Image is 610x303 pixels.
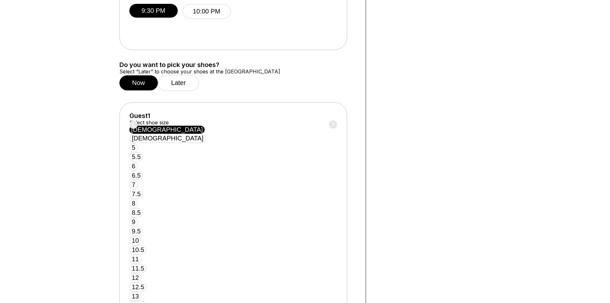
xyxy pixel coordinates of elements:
[129,119,169,126] label: Select shoe size
[129,273,142,282] button: 12
[129,152,143,162] button: 5.5
[129,180,138,189] button: 7
[129,292,142,301] button: 13
[129,4,178,18] button: 9:30 PM
[119,61,356,68] label: Do you want to pick your shoes?
[158,75,199,91] button: Later
[129,143,138,152] button: 5
[129,199,138,208] button: 8
[129,255,142,264] button: 11
[129,126,205,134] button: [DEMOGRAPHIC_DATA]
[129,236,142,245] button: 10
[129,227,143,236] button: 9.5
[129,134,206,143] button: [DEMOGRAPHIC_DATA]
[129,189,143,199] button: 7.5
[129,264,147,273] button: 11.5
[129,171,143,180] button: 6.5
[119,68,280,75] label: Select “Later” to choose your shoes at the [GEOGRAPHIC_DATA]
[129,245,147,255] button: 10.5
[129,162,138,171] button: 6
[129,112,337,119] label: Guest 1
[129,282,147,292] button: 12.5
[119,75,158,90] button: Now
[183,4,231,19] button: 10:00 PM
[129,217,138,227] button: 9
[129,208,143,217] button: 8.5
